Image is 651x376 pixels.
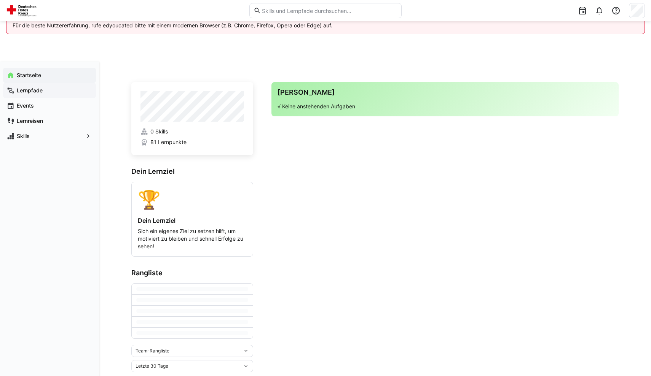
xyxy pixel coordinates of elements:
[136,348,169,354] span: Team-Rangliste
[138,217,247,224] h4: Dein Lernziel
[138,188,247,211] div: 🏆
[131,269,253,277] h3: Rangliste
[150,138,187,146] span: 81 Lernpunkte
[150,128,168,135] span: 0 Skills
[140,128,244,135] a: 0 Skills
[138,227,247,250] p: Sich ein eigenes Ziel zu setzen hilft, um motiviert zu bleiben und schnell Erfolge zu sehen!
[278,103,613,110] p: √ Keine anstehenden Aufgaben
[131,167,253,176] h3: Dein Lernziel
[278,88,613,97] h3: [PERSON_NAME]
[261,7,397,14] input: Skills und Lernpfade durchsuchen…
[13,22,638,29] p: Für die beste Nutzererfahrung, rufe edyoucated bitte mit einem modernen Browser (z.B. Chrome, Fir...
[136,363,168,369] span: Letzte 30 Tage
